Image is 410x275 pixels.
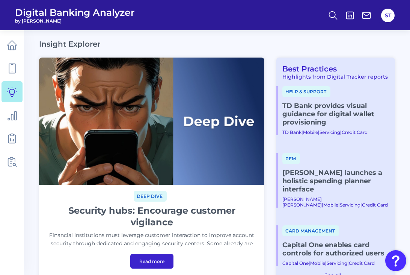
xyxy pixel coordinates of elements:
a: Servicing [340,202,360,208]
a: Deep dive [134,192,167,199]
span: Help & Support [282,86,330,97]
a: Help & Support [282,88,330,95]
h1: Security hubs: Encourage customer vigilance [48,205,255,229]
a: Mobile [323,202,338,208]
a: Card management [282,227,339,234]
span: | [318,129,320,135]
span: | [301,129,303,135]
a: Servicing [320,129,340,135]
span: Card management [282,225,339,236]
span: | [325,260,327,266]
a: Read more [130,254,173,269]
img: bannerImg [39,58,264,185]
a: Mobile [303,129,318,135]
span: | [347,260,349,266]
span: Digital Banking Analyzer [15,7,135,18]
span: by [PERSON_NAME] [15,18,135,24]
span: | [309,260,310,266]
a: Capital One enables card controls for authorized users [282,241,389,257]
span: | [322,202,323,208]
span: | [340,129,342,135]
button: ST [381,9,395,22]
a: TD Bank [282,129,301,135]
a: Credit Card [349,260,375,266]
div: Highlights from Digital Tracker reports [276,73,389,80]
a: [PERSON_NAME] [PERSON_NAME] [282,196,322,208]
button: Open Resource Center [385,250,406,271]
a: Best Practices [276,64,337,73]
h2: Insight Explorer [39,40,100,49]
p: Financial institutions must leverage customer interaction to improve account security through ded... [48,231,255,248]
span: | [338,202,340,208]
span: | [360,202,362,208]
a: Mobile [310,260,325,266]
a: Capital One [282,260,309,266]
a: Credit Card [342,129,368,135]
a: [PERSON_NAME] launches a holistic spending planner interface [282,169,389,193]
span: PFM [282,153,300,164]
a: Credit Card [362,202,388,208]
span: Deep dive [134,191,167,202]
a: PFM [282,155,300,162]
a: TD Bank provides visual guidance for digital wallet provisioning [282,102,389,126]
a: Servicing [327,260,347,266]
